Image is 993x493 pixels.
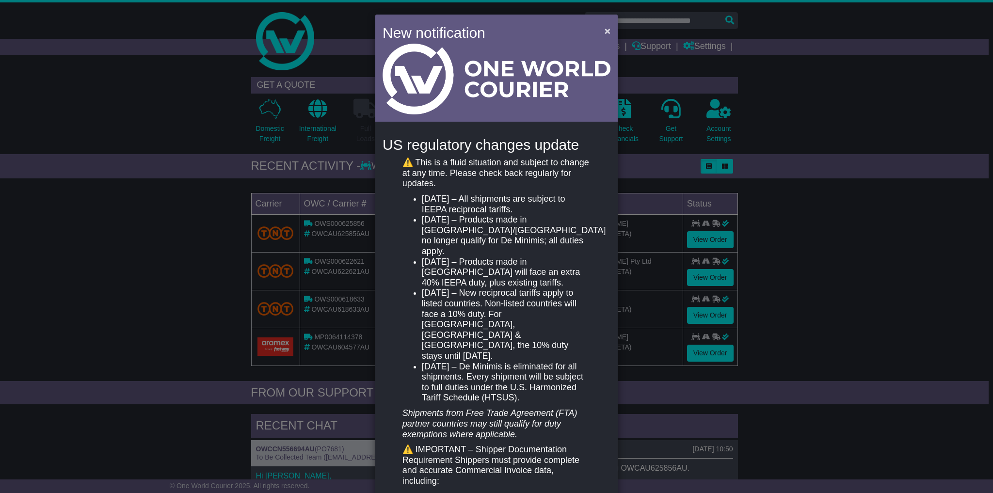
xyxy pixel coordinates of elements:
li: [DATE] – Products made in [GEOGRAPHIC_DATA]/[GEOGRAPHIC_DATA] no longer qualify for De Minimis; a... [422,215,591,256]
li: [DATE] – Products made in [GEOGRAPHIC_DATA] will face an extra 40% IEEPA duty, plus existing tari... [422,257,591,288]
li: [DATE] – De Minimis is eliminated for all shipments. Every shipment will be subject to full dutie... [422,362,591,403]
img: Light [383,44,610,114]
span: × [605,25,610,36]
h4: US regulatory changes update [383,137,610,153]
button: Close [600,21,615,41]
p: ⚠️ IMPORTANT – Shipper Documentation Requirement Shippers must provide complete and accurate Comm... [402,445,591,486]
h4: New notification [383,22,591,44]
li: [DATE] – All shipments are subject to IEEPA reciprocal tariffs. [422,194,591,215]
p: ⚠️ This is a fluid situation and subject to change at any time. Please check back regularly for u... [402,158,591,189]
em: Shipments from Free Trade Agreement (FTA) partner countries may still qualify for duty exemptions... [402,408,577,439]
li: [DATE] – New reciprocal tariffs apply to listed countries. Non-listed countries will face a 10% d... [422,288,591,361]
